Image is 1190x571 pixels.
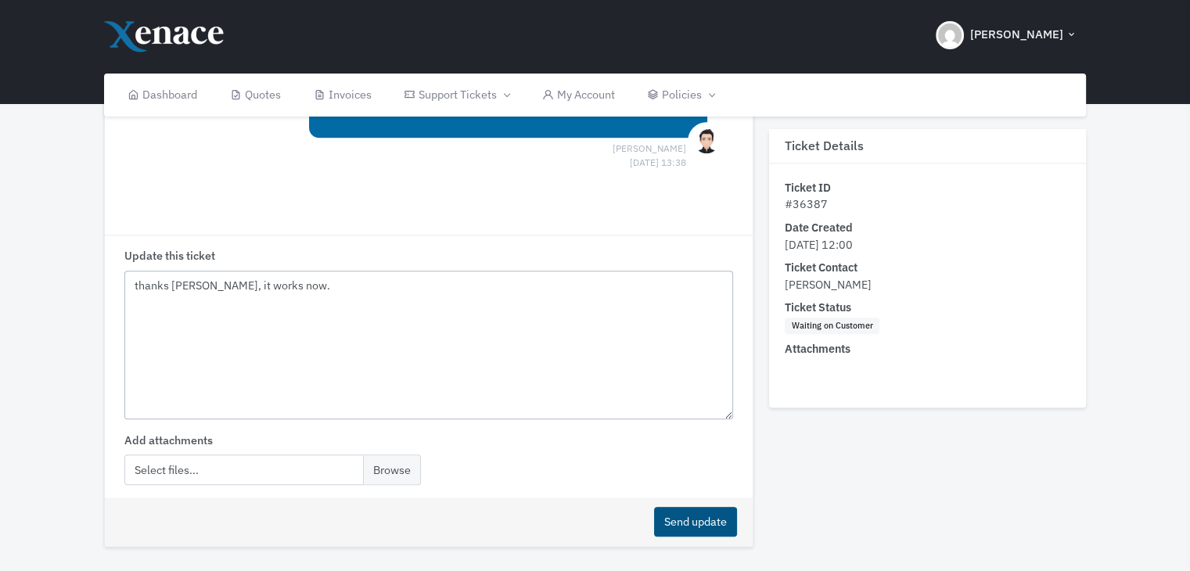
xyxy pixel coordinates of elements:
[631,74,730,117] a: Policies
[124,432,213,449] label: Add attachments
[785,197,828,212] span: #36387
[785,179,1070,196] dt: Ticket ID
[387,74,525,117] a: Support Tickets
[654,507,737,537] button: Send update
[785,219,1070,236] dt: Date Created
[785,341,1070,358] dt: Attachments
[526,74,631,117] a: My Account
[769,129,1086,163] h3: Ticket Details
[785,318,879,335] span: Waiting on Customer
[785,237,853,252] span: [DATE] 12:00
[926,8,1086,63] button: [PERSON_NAME]
[214,74,297,117] a: Quotes
[124,247,215,264] label: Update this ticket
[613,142,686,156] span: [PERSON_NAME] [DATE] 13:38
[785,277,872,292] span: [PERSON_NAME]
[297,74,388,117] a: Invoices
[785,260,1070,277] dt: Ticket Contact
[112,74,214,117] a: Dashboard
[969,26,1062,44] span: [PERSON_NAME]
[785,300,1070,317] dt: Ticket Status
[936,21,964,49] img: Header Avatar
